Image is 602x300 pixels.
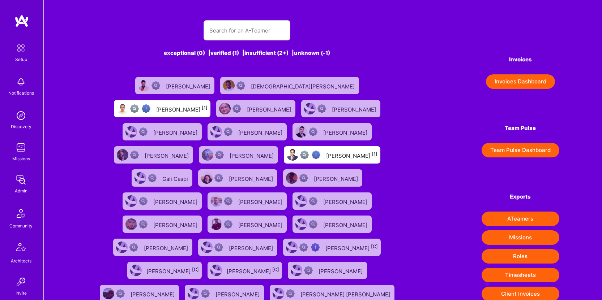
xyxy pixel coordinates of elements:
[325,243,378,252] div: [PERSON_NAME]
[202,149,213,161] img: User Avatar
[286,172,298,184] img: User Avatar
[290,190,375,213] a: User AvatarNot Scrubbed[PERSON_NAME]
[11,257,31,265] div: Architects
[285,259,370,282] a: User AvatarNot Scrubbed[PERSON_NAME]
[300,289,392,298] div: [PERSON_NAME] [PERSON_NAME]
[482,56,559,63] h4: Invoices
[153,219,199,229] div: [PERSON_NAME]
[323,127,369,136] div: [PERSON_NAME]
[111,97,213,120] a: User AvatarNot fully vettedHigh Potential User[PERSON_NAME][1]
[196,143,281,166] a: User AvatarNot Scrubbed[PERSON_NAME]
[214,243,223,252] img: Not Scrubbed
[286,242,298,253] img: User Avatar
[125,126,137,138] img: User Avatar
[117,103,128,114] img: User Avatar
[103,288,114,299] img: User Avatar
[232,104,241,113] img: Not Scrubbed
[287,149,298,161] img: User Avatar
[482,230,559,245] button: Missions
[210,195,222,207] img: User Avatar
[139,197,148,205] img: Not Scrubbed
[195,166,280,190] a: User AvatarNot Scrubbed[PERSON_NAME]
[215,289,261,298] div: [PERSON_NAME]
[314,173,359,183] div: [PERSON_NAME]
[201,242,213,253] img: User Avatar
[166,81,212,90] div: [PERSON_NAME]
[238,196,284,206] div: [PERSON_NAME]
[224,197,232,205] img: Not Scrubbed
[217,74,362,97] a: User AvatarNot Scrubbed[DEMOGRAPHIC_DATA][PERSON_NAME]
[224,127,232,136] img: Not Scrubbed
[205,259,285,282] a: User Avatar[PERSON_NAME][C]
[116,242,128,253] img: User Avatar
[238,127,284,136] div: [PERSON_NAME]
[219,103,231,114] img: User Avatar
[148,174,157,182] img: Not Scrubbed
[117,149,128,161] img: User Avatar
[15,187,27,195] div: Admin
[486,74,555,89] button: Invoices Dashboard
[323,219,369,229] div: [PERSON_NAME]
[13,40,29,56] img: setup
[12,205,30,222] img: Community
[142,104,150,113] img: High Potential User
[311,243,320,252] img: High Potential User
[229,173,274,183] div: [PERSON_NAME]
[323,196,369,206] div: [PERSON_NAME]
[12,155,30,162] div: Missions
[482,249,559,264] button: Roles
[224,220,232,229] img: Not Scrubbed
[298,97,383,120] a: User AvatarNot Scrubbed[PERSON_NAME]
[229,243,274,252] div: [PERSON_NAME]
[280,166,365,190] a: User AvatarNot Scrubbed[PERSON_NAME]
[124,259,205,282] a: User Avatar[PERSON_NAME][C]
[304,266,313,275] img: Not Scrubbed
[125,195,137,207] img: User Avatar
[286,289,295,298] img: Not Scrubbed
[110,236,195,259] a: User AvatarNot Scrubbed[PERSON_NAME]
[162,173,189,183] div: Gali Caspi
[326,150,377,160] div: [PERSON_NAME]
[210,265,222,276] img: User Avatar
[290,120,375,143] a: User AvatarNot Scrubbed[PERSON_NAME]
[281,143,383,166] a: User AvatarNot fully vettedHigh Potential User[PERSON_NAME][1]
[295,195,307,207] img: User Avatar
[9,222,33,230] div: Community
[120,213,205,236] a: User AvatarNot Scrubbed[PERSON_NAME]
[132,74,217,97] a: User AvatarNot Scrubbed[PERSON_NAME]
[371,244,378,249] sup: [C]
[247,104,293,113] div: [PERSON_NAME]
[213,97,298,120] a: User AvatarNot Scrubbed[PERSON_NAME]
[139,220,148,229] img: Not Scrubbed
[205,120,290,143] a: User AvatarNot Scrubbed[PERSON_NAME]
[11,123,31,130] div: Discovery
[273,288,284,299] img: User Avatar
[482,194,559,200] h4: Exports
[156,104,208,113] div: [PERSON_NAME]
[210,126,222,138] img: User Avatar
[14,14,29,27] img: logo
[299,243,308,252] img: Not fully vetted
[14,173,28,187] img: admin teamwork
[16,289,27,297] div: Invite
[482,143,559,157] button: Team Pulse Dashboard
[153,127,199,136] div: [PERSON_NAME]
[139,127,148,136] img: Not Scrubbed
[236,81,245,90] img: Not Scrubbed
[272,267,279,272] sup: [C]
[291,265,302,276] img: User Avatar
[138,80,150,91] img: User Avatar
[111,143,196,166] a: User AvatarNot Scrubbed[PERSON_NAME]
[153,196,199,206] div: [PERSON_NAME]
[120,190,205,213] a: User AvatarNot Scrubbed[PERSON_NAME]
[312,151,320,159] img: High Potential User
[309,127,317,136] img: Not Scrubbed
[192,267,199,272] sup: [C]
[195,236,280,259] a: User AvatarNot Scrubbed[PERSON_NAME]
[309,220,317,229] img: Not Scrubbed
[251,81,356,90] div: [DEMOGRAPHIC_DATA][PERSON_NAME]
[130,265,142,276] img: User Avatar
[135,172,146,184] img: User Avatar
[129,166,195,190] a: User AvatarNot ScrubbedGali Caspi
